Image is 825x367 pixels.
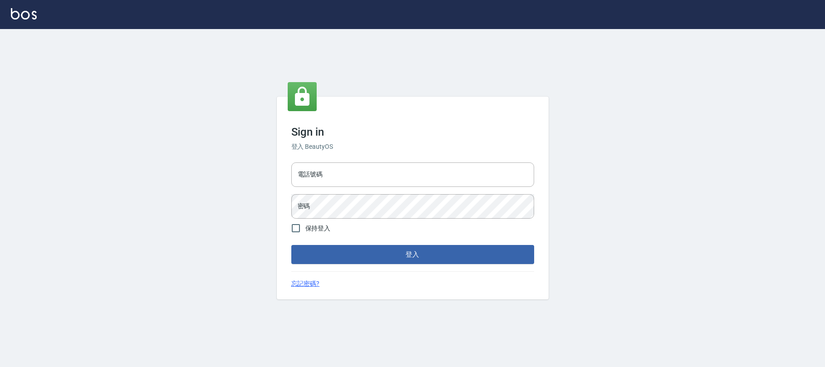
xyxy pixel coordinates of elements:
[11,8,37,20] img: Logo
[291,245,534,264] button: 登入
[291,126,534,138] h3: Sign in
[305,224,331,233] span: 保持登入
[291,142,534,152] h6: 登入 BeautyOS
[291,279,320,289] a: 忘記密碼?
